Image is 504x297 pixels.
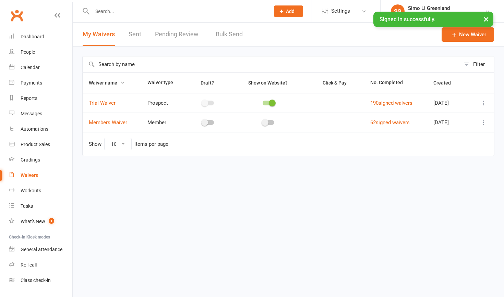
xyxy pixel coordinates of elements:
[9,44,72,60] a: People
[331,3,350,19] span: Settings
[49,218,54,224] span: 1
[141,93,185,113] td: Prospect
[21,172,38,178] div: Waivers
[21,80,42,86] div: Payments
[21,126,48,132] div: Automations
[90,7,265,16] input: Search...
[433,79,458,87] button: Created
[21,95,37,101] div: Reports
[408,11,485,17] div: Emerald Dragon Martial Arts Pty Ltd
[442,27,494,42] a: New Waiver
[9,137,72,152] a: Product Sales
[21,34,44,39] div: Dashboard
[316,79,354,87] button: Click & Pay
[216,23,243,46] a: Bulk Send
[21,142,50,147] div: Product Sales
[89,138,168,150] div: Show
[9,214,72,229] a: What's New1
[9,168,72,183] a: Waivers
[8,7,25,24] a: Clubworx
[391,4,405,18] div: SG
[460,56,494,72] button: Filter
[427,113,470,132] td: [DATE]
[21,111,42,116] div: Messages
[21,157,40,163] div: Gradings
[408,5,485,11] div: Simo Li Greenland
[286,9,295,14] span: Add
[21,65,40,70] div: Calendar
[9,257,72,273] a: Roll call
[21,203,33,209] div: Tasks
[129,23,141,46] a: Sent
[9,273,72,288] a: Class kiosk mode
[370,100,412,106] a: 190signed waivers
[473,60,485,68] div: Filter
[9,152,72,168] a: Gradings
[89,80,125,86] span: Waiver name
[21,49,35,55] div: People
[83,56,460,72] input: Search by name
[89,119,127,126] a: Members Waiver
[9,29,72,44] a: Dashboard
[134,141,168,147] div: items per page
[274,5,303,17] button: Add
[433,80,458,86] span: Created
[427,93,470,113] td: [DATE]
[141,73,185,93] th: Waiver type
[21,247,62,252] div: General attendance
[380,16,435,23] span: Signed in successfully.
[89,100,116,106] a: Trial Waiver
[248,80,288,86] span: Show on Website?
[323,80,347,86] span: Click & Pay
[480,12,492,26] button: ×
[370,119,410,126] a: 62signed waivers
[21,219,45,224] div: What's New
[9,242,72,257] a: General attendance kiosk mode
[194,79,221,87] button: Draft?
[9,91,72,106] a: Reports
[155,23,202,46] a: Pending Review
[141,113,185,132] td: Member
[21,277,51,283] div: Class check-in
[21,262,37,268] div: Roll call
[9,106,72,121] a: Messages
[9,183,72,198] a: Workouts
[9,121,72,137] a: Automations
[83,23,115,46] button: My Waivers
[9,75,72,91] a: Payments
[201,80,214,86] span: Draft?
[89,79,125,87] button: Waiver name
[21,188,41,193] div: Workouts
[9,60,72,75] a: Calendar
[9,198,72,214] a: Tasks
[364,73,427,93] th: No. Completed
[242,79,295,87] button: Show on Website?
